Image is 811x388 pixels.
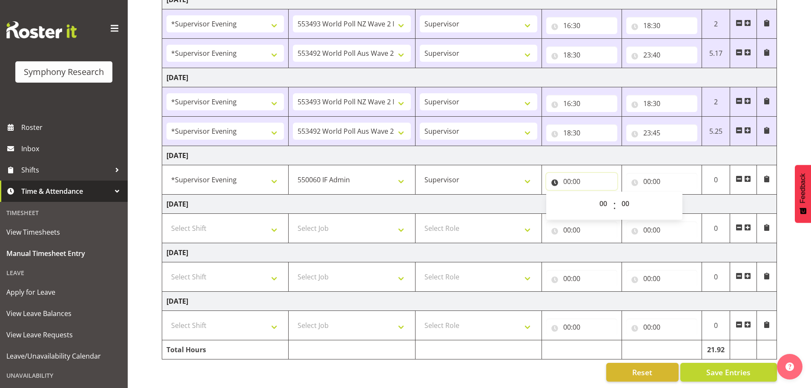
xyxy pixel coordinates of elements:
[546,221,617,239] input: Click to select...
[162,292,777,311] td: [DATE]
[6,286,121,299] span: Apply for Leave
[6,328,121,341] span: View Leave Requests
[546,17,617,34] input: Click to select...
[2,282,126,303] a: Apply for Leave
[702,165,730,195] td: 0
[702,87,730,117] td: 2
[799,173,807,203] span: Feedback
[606,363,679,382] button: Reset
[2,264,126,282] div: Leave
[706,367,751,378] span: Save Entries
[2,303,126,324] a: View Leave Balances
[626,319,697,336] input: Click to select...
[24,66,104,78] div: Symphony Research
[626,46,697,63] input: Click to select...
[162,340,289,359] td: Total Hours
[680,363,777,382] button: Save Entries
[2,204,126,221] div: Timesheet
[702,9,730,39] td: 2
[21,142,123,155] span: Inbox
[546,319,617,336] input: Click to select...
[632,367,652,378] span: Reset
[626,95,697,112] input: Click to select...
[702,311,730,340] td: 0
[626,173,697,190] input: Click to select...
[6,247,121,260] span: Manual Timesheet Entry
[162,68,777,87] td: [DATE]
[6,21,77,38] img: Rosterit website logo
[2,345,126,367] a: Leave/Unavailability Calendar
[6,350,121,362] span: Leave/Unavailability Calendar
[2,324,126,345] a: View Leave Requests
[795,165,811,223] button: Feedback - Show survey
[702,340,730,359] td: 21.92
[626,270,697,287] input: Click to select...
[546,173,617,190] input: Click to select...
[626,221,697,239] input: Click to select...
[162,243,777,262] td: [DATE]
[162,195,777,214] td: [DATE]
[613,195,616,216] span: :
[21,121,123,134] span: Roster
[702,117,730,146] td: 5.25
[6,307,121,320] span: View Leave Balances
[546,95,617,112] input: Click to select...
[785,362,794,371] img: help-xxl-2.png
[546,46,617,63] input: Click to select...
[21,164,111,176] span: Shifts
[2,221,126,243] a: View Timesheets
[626,124,697,141] input: Click to select...
[702,262,730,292] td: 0
[2,367,126,384] div: Unavailability
[6,226,121,239] span: View Timesheets
[162,146,777,165] td: [DATE]
[546,270,617,287] input: Click to select...
[702,214,730,243] td: 0
[21,185,111,198] span: Time & Attendance
[626,17,697,34] input: Click to select...
[2,243,126,264] a: Manual Timesheet Entry
[702,39,730,68] td: 5.17
[546,124,617,141] input: Click to select...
